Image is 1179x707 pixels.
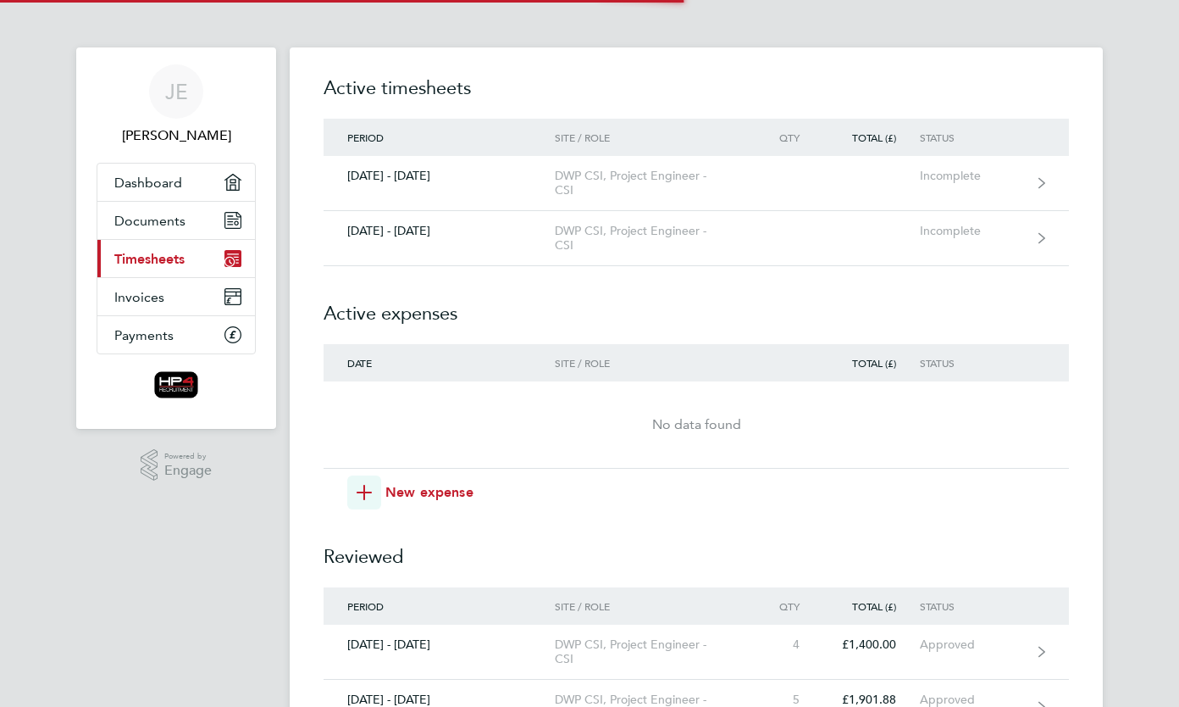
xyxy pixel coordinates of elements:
div: Incomplete [920,169,1024,183]
nav: Main navigation [76,47,276,429]
div: Total (£) [823,600,920,612]
a: [DATE] - [DATE]DWP CSI, Project Engineer - CSIIncomplete [324,211,1069,266]
div: Total (£) [823,131,920,143]
div: £1,901.88 [823,693,920,707]
div: 5 [749,693,823,707]
div: [DATE] - [DATE] [324,169,555,183]
a: [DATE] - [DATE]DWP CSI, Project Engineer - CSI4£1,400.00Approved [324,625,1069,680]
div: Site / Role [555,131,749,143]
div: Status [920,600,1024,612]
a: Invoices [97,278,255,315]
a: Payments [97,316,255,353]
div: No data found [324,415,1069,435]
div: [DATE] - [DATE] [324,693,555,707]
span: Period [347,599,384,613]
h2: Active timesheets [324,75,1069,119]
a: JE[PERSON_NAME] [97,64,256,146]
a: Go to home page [97,371,256,398]
button: New expense [347,476,473,509]
div: Approved [920,637,1024,652]
div: Approved [920,693,1024,707]
div: DWP CSI, Project Engineer - CSI [555,224,749,253]
div: Status [920,357,1024,369]
div: 4 [749,637,823,652]
span: New expense [385,482,473,503]
span: Engage [164,464,212,478]
a: Dashboard [97,164,255,201]
span: Joe Elliott [97,125,256,146]
div: £1,400.00 [823,637,920,652]
div: Site / Role [555,600,749,612]
div: [DATE] - [DATE] [324,224,555,238]
span: Documents [114,213,185,229]
a: Documents [97,202,255,239]
span: Period [347,131,384,144]
div: Incomplete [920,224,1024,238]
span: Timesheets [114,251,185,267]
div: Site / Role [555,357,749,369]
img: hp4recruitment-logo-retina.png [154,371,199,398]
div: DWP CSI, Project Engineer - CSI [555,637,749,666]
span: JE [165,81,188,103]
span: Powered by [164,449,212,464]
div: Qty [749,131,823,143]
span: Payments [114,327,174,343]
div: [DATE] - [DATE] [324,637,555,652]
a: Timesheets [97,240,255,277]
div: Date [324,357,555,369]
h2: Active expenses [324,266,1069,344]
a: Powered byEngage [141,449,213,482]
span: Invoices [114,289,164,305]
span: Dashboard [114,175,182,191]
div: Total (£) [823,357,920,369]
div: DWP CSI, Project Engineer - CSI [555,169,749,198]
div: Qty [749,600,823,612]
a: [DATE] - [DATE]DWP CSI, Project Engineer - CSIIncomplete [324,156,1069,211]
h2: Reviewed [324,509,1069,587]
div: Status [920,131,1024,143]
